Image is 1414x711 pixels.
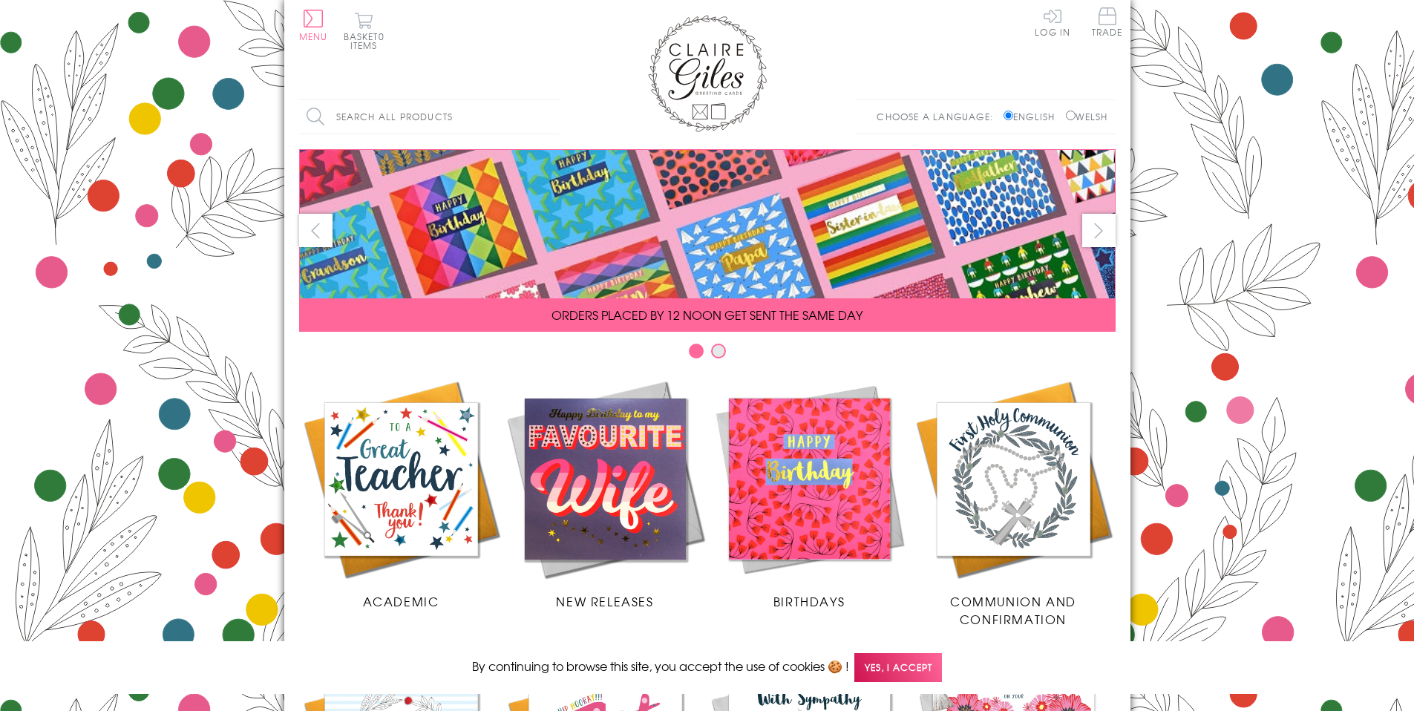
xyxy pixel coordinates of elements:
[911,377,1116,628] a: Communion and Confirmation
[1004,110,1062,123] label: English
[1066,111,1076,120] input: Welsh
[299,214,333,247] button: prev
[544,100,559,134] input: Search
[299,100,559,134] input: Search all products
[299,30,328,43] span: Menu
[299,343,1116,366] div: Carousel Pagination
[363,592,439,610] span: Academic
[503,377,707,610] a: New Releases
[1082,214,1116,247] button: next
[350,30,384,52] span: 0 items
[950,592,1076,628] span: Communion and Confirmation
[707,377,911,610] a: Birthdays
[1035,7,1070,36] a: Log In
[648,15,767,132] img: Claire Giles Greetings Cards
[773,592,845,610] span: Birthdays
[711,344,726,358] button: Carousel Page 2
[1004,111,1013,120] input: English
[1066,110,1108,123] label: Welsh
[299,377,503,610] a: Academic
[689,344,704,358] button: Carousel Page 1 (Current Slide)
[1092,7,1123,36] span: Trade
[344,12,384,50] button: Basket0 items
[1092,7,1123,39] a: Trade
[854,653,942,682] span: Yes, I accept
[877,110,1001,123] p: Choose a language:
[551,306,863,324] span: ORDERS PLACED BY 12 NOON GET SENT THE SAME DAY
[556,592,653,610] span: New Releases
[299,10,328,41] button: Menu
